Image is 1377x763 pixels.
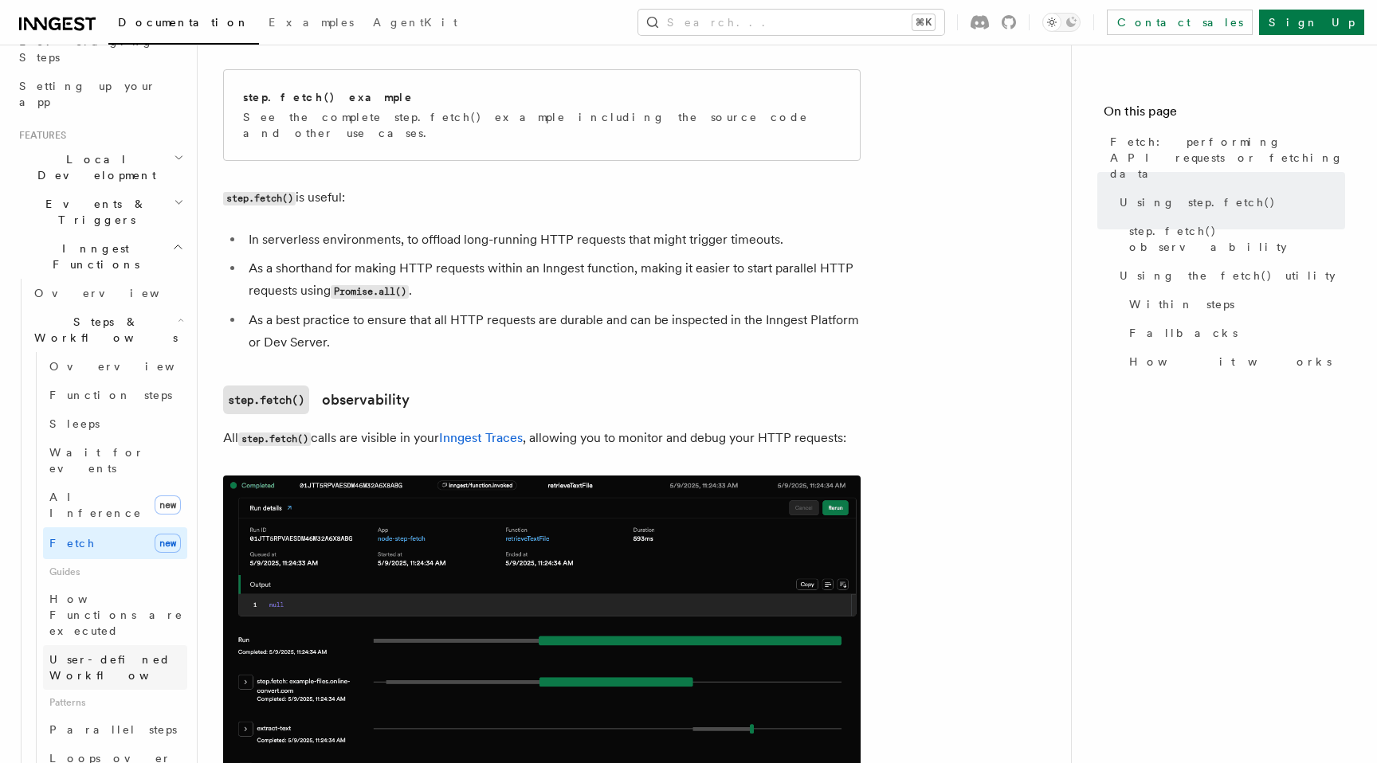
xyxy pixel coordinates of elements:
[28,314,178,346] span: Steps & Workflows
[43,483,187,527] a: AI Inferencenew
[244,257,861,303] li: As a shorthand for making HTTP requests within an Inngest function, making it easier to start par...
[1123,290,1345,319] a: Within steps
[43,381,187,409] a: Function steps
[13,190,187,234] button: Events & Triggers
[43,559,187,585] span: Guides
[243,109,841,141] p: See the complete step.fetch() example including the source code and other use cases.
[331,285,409,299] code: Promise.all()
[1113,188,1345,217] a: Using step.fetch()
[155,495,181,515] span: new
[373,16,457,29] span: AgentKit
[34,287,198,299] span: Overview
[259,5,363,43] a: Examples
[244,309,861,354] li: As a best practice to ensure that all HTTP requests are durable and can be inspected in the Innge...
[43,645,187,690] a: User-defined Workflows
[1110,134,1345,182] span: Fetch: performing API requests or fetching data
[244,229,861,251] li: In serverless environments, to offload long-running HTTP requests that might trigger timeouts.
[1123,347,1345,376] a: How it works
[28,279,187,307] a: Overview
[1123,217,1345,261] a: step.fetch() observability
[49,417,100,430] span: Sleeps
[13,129,66,142] span: Features
[43,352,187,381] a: Overview
[13,234,187,279] button: Inngest Functions
[43,690,187,715] span: Patterns
[638,10,944,35] button: Search...⌘K
[1129,354,1332,370] span: How it works
[43,527,187,559] a: Fetchnew
[1120,194,1276,210] span: Using step.fetch()
[13,27,187,72] a: Leveraging Steps
[912,14,935,30] kbd: ⌘K
[1107,10,1253,35] a: Contact sales
[108,5,259,45] a: Documentation
[43,438,187,483] a: Wait for events
[49,537,96,550] span: Fetch
[19,80,156,108] span: Setting up your app
[155,534,181,553] span: new
[1129,223,1345,255] span: step.fetch() observability
[1129,325,1238,341] span: Fallbacks
[49,593,183,637] span: How Functions are executed
[269,16,354,29] span: Examples
[49,723,177,736] span: Parallel steps
[1104,102,1345,127] h4: On this page
[223,385,410,414] a: step.fetch()observability
[223,385,309,414] code: step.fetch()
[243,89,414,105] h2: step.fetch() example
[1259,10,1364,35] a: Sign Up
[49,389,172,401] span: Function steps
[43,409,187,438] a: Sleeps
[49,360,214,373] span: Overview
[1120,268,1336,284] span: Using the fetch() utility
[118,16,249,29] span: Documentation
[1123,319,1345,347] a: Fallbacks
[49,446,144,475] span: Wait for events
[1042,13,1081,32] button: Toggle dark mode
[363,5,467,43] a: AgentKit
[238,432,311,446] code: step.fetch()
[13,196,174,228] span: Events & Triggers
[13,145,187,190] button: Local Development
[1129,296,1234,312] span: Within steps
[223,192,296,205] code: step.fetch()
[223,186,861,209] p: is useful:
[223,427,861,450] p: All calls are visible in your , allowing you to monitor and debug your HTTP requests:
[1104,127,1345,188] a: Fetch: performing API requests or fetching data
[28,307,187,352] button: Steps & Workflows
[13,151,174,183] span: Local Development
[1113,261,1345,290] a: Using the fetch() utility
[13,241,172,272] span: Inngest Functions
[49,491,142,519] span: AI Inference
[439,430,523,445] a: Inngest Traces
[49,653,193,682] span: User-defined Workflows
[43,585,187,645] a: How Functions are executed
[43,715,187,744] a: Parallel steps
[223,69,861,161] a: step.fetch() exampleSee the complete step.fetch() example including the source code and other use...
[13,72,187,116] a: Setting up your app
